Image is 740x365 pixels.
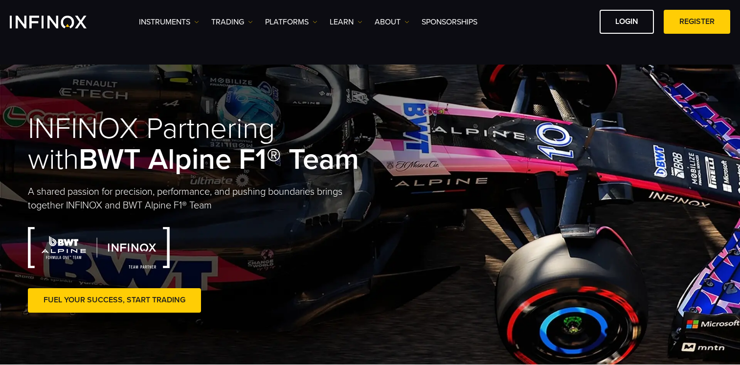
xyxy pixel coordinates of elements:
[10,16,110,28] a: INFINOX Logo
[211,16,253,28] a: TRADING
[79,142,359,177] strong: BWT Alpine F1® Team
[28,288,201,312] a: FUEL YOUR SUCCESS, START TRADING
[330,16,362,28] a: Learn
[422,16,477,28] a: SPONSORSHIPS
[375,16,409,28] a: ABOUT
[28,185,370,212] p: A shared passion for precision, performance, and pushing boundaries brings together INFINOX and B...
[28,114,370,175] h1: INFINOX Partnering with
[664,10,730,34] a: REGISTER
[265,16,317,28] a: PLATFORMS
[600,10,654,34] a: LOGIN
[139,16,199,28] a: Instruments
